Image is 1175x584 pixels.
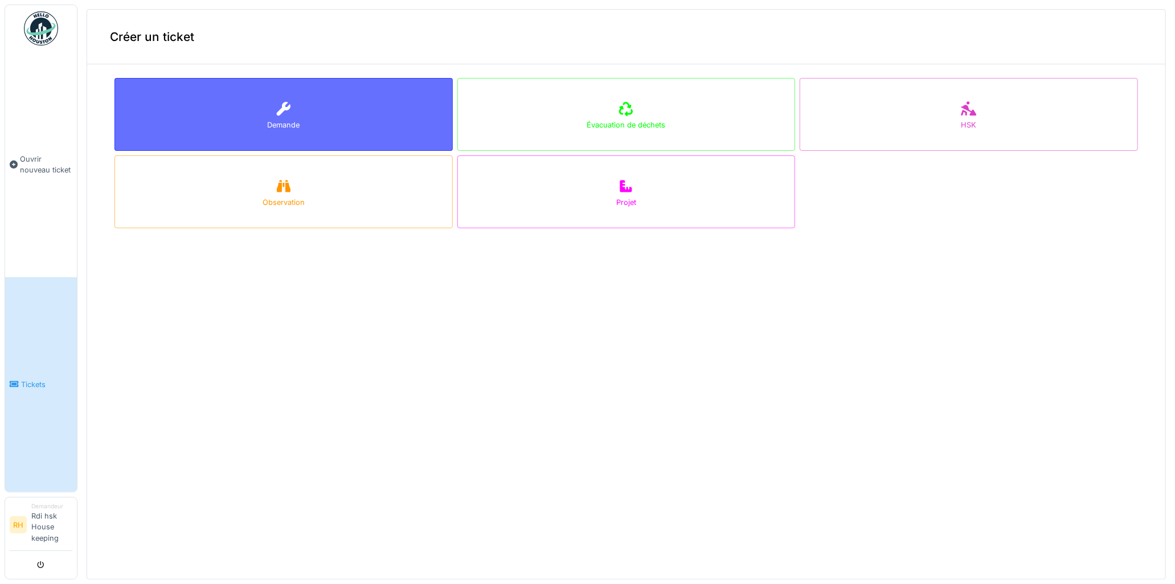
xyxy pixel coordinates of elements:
span: Ouvrir nouveau ticket [20,154,72,175]
li: RH [10,516,27,533]
div: Projet [616,197,636,208]
a: Ouvrir nouveau ticket [5,52,77,277]
a: RH DemandeurRdi hsk House keeping [10,502,72,551]
li: Rdi hsk House keeping [31,502,72,548]
div: Observation [263,197,305,208]
div: Demandeur [31,502,72,511]
img: Badge_color-CXgf-gQk.svg [24,11,58,46]
div: Demande [267,120,300,130]
div: Créer un ticket [87,10,1165,64]
div: HSK [961,120,977,130]
span: Tickets [21,379,72,390]
a: Tickets [5,277,77,492]
div: Évacuation de déchets [587,120,665,130]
